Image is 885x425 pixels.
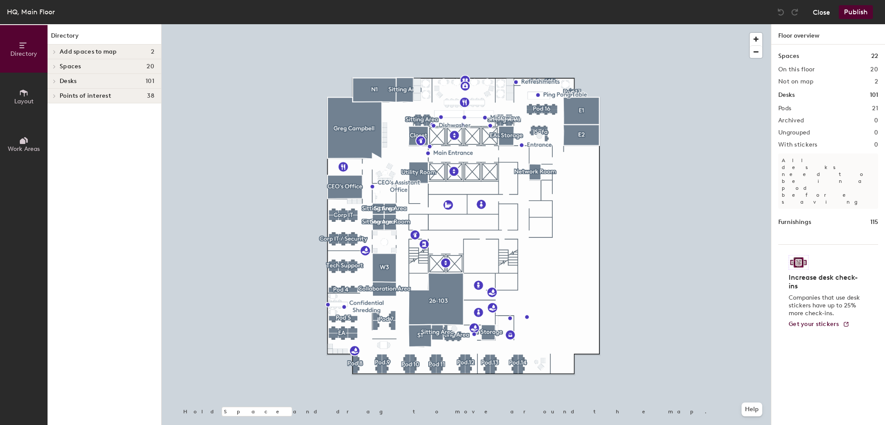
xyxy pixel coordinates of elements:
span: Spaces [60,63,81,70]
h1: Desks [778,90,795,100]
h1: Furnishings [778,217,811,227]
span: 38 [147,93,154,99]
h2: 20 [870,66,878,73]
h1: Spaces [778,51,799,61]
h2: Pods [778,105,791,112]
h2: 0 [874,141,878,148]
h2: Not on map [778,78,813,85]
span: Directory [10,50,37,58]
img: Undo [777,8,785,16]
div: HQ, Main Floor [7,6,55,17]
span: Desks [60,78,76,85]
p: Companies that use desk stickers have up to 25% more check-ins. [789,294,863,317]
h1: 22 [871,51,878,61]
img: Redo [790,8,799,16]
h1: 115 [870,217,878,227]
span: Layout [14,98,34,105]
h2: On this floor [778,66,815,73]
button: Help [742,403,762,416]
h2: 0 [874,129,878,136]
button: Publish [839,5,873,19]
span: 101 [146,78,154,85]
button: Close [813,5,830,19]
h2: With stickers [778,141,818,148]
span: Points of interest [60,93,111,99]
h1: Floor overview [771,24,885,45]
h2: Archived [778,117,804,124]
h2: 2 [875,78,878,85]
img: Sticker logo [789,255,809,270]
span: Add spaces to map [60,48,117,55]
span: 20 [146,63,154,70]
span: Get your stickers [789,320,839,328]
span: Work Areas [8,145,40,153]
p: All desks need to be in a pod before saving [778,153,878,209]
h2: 21 [872,105,878,112]
h4: Increase desk check-ins [789,273,863,291]
h1: 101 [870,90,878,100]
h2: Ungrouped [778,129,810,136]
h2: 0 [874,117,878,124]
a: Get your stickers [789,321,850,328]
h1: Directory [48,31,161,45]
span: 2 [151,48,154,55]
